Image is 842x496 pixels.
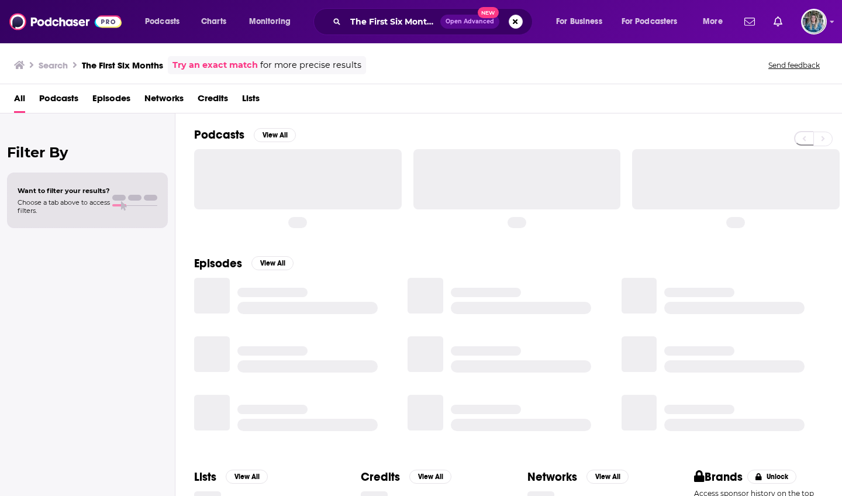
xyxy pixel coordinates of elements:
[260,58,361,72] span: for more precise results
[614,12,695,31] button: open menu
[226,470,268,484] button: View All
[478,7,499,18] span: New
[769,12,787,32] a: Show notifications dropdown
[409,470,451,484] button: View All
[446,19,494,25] span: Open Advanced
[194,256,294,271] a: EpisodesView All
[92,89,130,113] a: Episodes
[251,256,294,270] button: View All
[172,58,258,72] a: Try an exact match
[361,470,400,484] h2: Credits
[39,60,68,71] h3: Search
[194,256,242,271] h2: Episodes
[747,470,797,484] button: Unlock
[194,470,268,484] a: ListsView All
[241,12,306,31] button: open menu
[325,8,544,35] div: Search podcasts, credits, & more...
[740,12,760,32] a: Show notifications dropdown
[695,12,737,31] button: open menu
[18,198,110,215] span: Choose a tab above to access filters.
[765,60,823,70] button: Send feedback
[527,470,577,484] h2: Networks
[440,15,499,29] button: Open AdvancedNew
[556,13,602,30] span: For Business
[242,89,260,113] a: Lists
[194,128,244,142] h2: Podcasts
[586,470,629,484] button: View All
[194,470,216,484] h2: Lists
[548,12,617,31] button: open menu
[9,11,122,33] img: Podchaser - Follow, Share and Rate Podcasts
[194,12,233,31] a: Charts
[18,187,110,195] span: Want to filter your results?
[254,128,296,142] button: View All
[346,12,440,31] input: Search podcasts, credits, & more...
[144,89,184,113] a: Networks
[527,470,629,484] a: NetworksView All
[145,13,180,30] span: Podcasts
[622,13,678,30] span: For Podcasters
[137,12,195,31] button: open menu
[694,470,743,484] h2: Brands
[801,9,827,35] button: Show profile menu
[198,89,228,113] a: Credits
[82,60,163,71] h3: The First Six Months
[703,13,723,30] span: More
[801,9,827,35] img: User Profile
[194,128,296,142] a: PodcastsView All
[361,470,451,484] a: CreditsView All
[7,144,168,161] h2: Filter By
[801,9,827,35] span: Logged in as EllaDavidson
[201,13,226,30] span: Charts
[249,13,291,30] span: Monitoring
[14,89,25,113] a: All
[39,89,78,113] a: Podcasts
